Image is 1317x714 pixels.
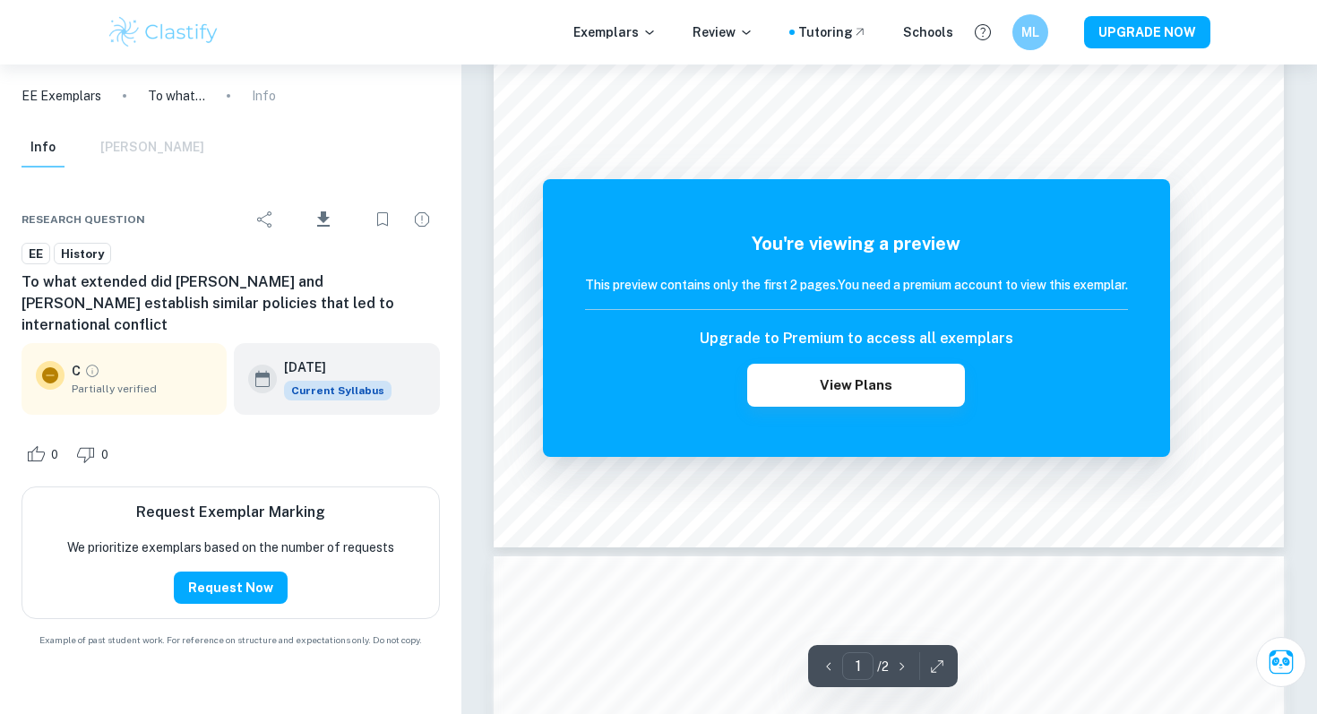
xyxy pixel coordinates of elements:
a: EE [22,243,50,265]
img: Clastify logo [107,14,220,50]
div: Download [287,196,361,243]
h6: Upgrade to Premium to access all exemplars [700,328,1013,349]
div: Share [247,202,283,237]
div: Bookmark [365,202,400,237]
a: Grade partially verified [84,363,100,379]
h6: Request Exemplar Marking [136,502,325,523]
a: Tutoring [798,22,867,42]
h6: This preview contains only the first 2 pages. You need a premium account to view this exemplar. [585,275,1128,295]
span: Current Syllabus [284,381,392,400]
button: UPGRADE NOW [1084,16,1210,48]
div: Dislike [72,440,118,469]
button: Request Now [174,572,288,604]
button: Info [22,128,65,168]
a: EE Exemplars [22,86,101,106]
p: We prioritize exemplars based on the number of requests [67,538,394,557]
p: Review [693,22,753,42]
span: Example of past student work. For reference on structure and expectations only. Do not copy. [22,633,440,647]
p: C [72,361,81,381]
button: Help and Feedback [968,17,998,47]
p: To what extended did [PERSON_NAME] and [PERSON_NAME] establish similar policies that led to inter... [148,86,205,106]
a: History [54,243,111,265]
h6: [DATE] [284,357,377,377]
button: ML [1012,14,1048,50]
button: View Plans [747,364,964,407]
div: Like [22,440,68,469]
span: History [55,245,110,263]
h6: ML [1020,22,1041,42]
div: Report issue [404,202,440,237]
h5: You're viewing a preview [585,230,1128,257]
h6: To what extended did [PERSON_NAME] and [PERSON_NAME] establish similar policies that led to inter... [22,271,440,336]
span: EE [22,245,49,263]
span: 0 [41,446,68,464]
span: Research question [22,211,145,228]
p: Info [252,86,276,106]
span: 0 [91,446,118,464]
p: Exemplars [573,22,657,42]
p: / 2 [877,657,889,676]
a: Schools [903,22,953,42]
div: This exemplar is based on the current syllabus. Feel free to refer to it for inspiration/ideas wh... [284,381,392,400]
button: Ask Clai [1256,637,1306,687]
span: Partially verified [72,381,212,397]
